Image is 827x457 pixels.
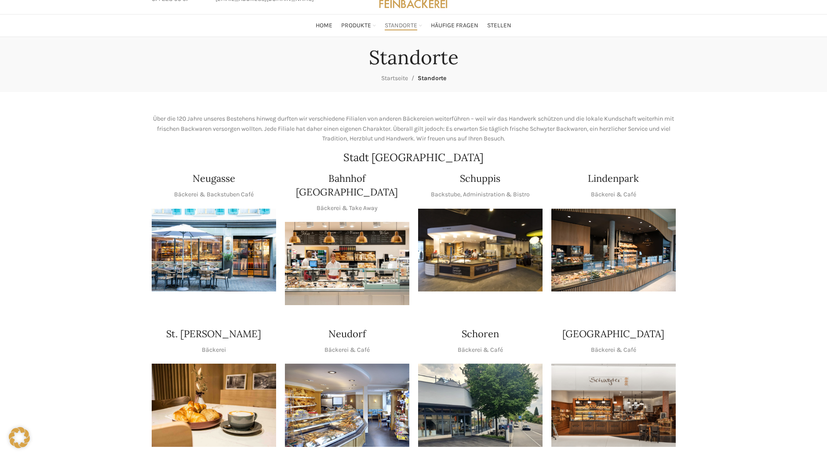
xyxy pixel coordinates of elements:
h4: Schoren [462,327,499,341]
a: Standorte [385,17,422,34]
a: Home [316,17,332,34]
img: Bahnhof St. Gallen [285,222,409,305]
img: 017-e1571925257345 [551,209,676,292]
h4: [GEOGRAPHIC_DATA] [562,327,664,341]
h4: St. [PERSON_NAME] [166,327,261,341]
div: 1 / 1 [418,364,543,447]
img: schwyter-23 [152,364,276,447]
p: Bäckerei & Café [324,345,370,355]
img: 0842cc03-b884-43c1-a0c9-0889ef9087d6 copy [418,364,543,447]
span: Home [316,22,332,30]
img: 150130-Schwyter-013 [418,209,543,292]
img: Schwyter-1800x900 [551,364,676,447]
a: Produkte [341,17,376,34]
div: 1 / 1 [152,209,276,292]
h2: Stadt [GEOGRAPHIC_DATA] [152,152,676,163]
div: Main navigation [147,17,680,34]
p: Bäckerei & Take Away [317,203,378,213]
h1: Standorte [369,46,459,69]
p: Bäckerei & Café [591,190,636,199]
span: Produkte [341,22,371,30]
span: Standorte [418,74,446,82]
h4: Schuppis [460,172,500,185]
div: 1 / 1 [285,364,409,447]
img: Neugasse [152,209,276,292]
h4: Neugasse [193,172,235,185]
p: Über die 120 Jahre unseres Bestehens hinweg durften wir verschiedene Filialen von anderen Bäckere... [152,114,676,144]
div: 1 / 1 [285,222,409,305]
h4: Neudorf [328,327,366,341]
p: Bäckerei & Café [458,345,503,355]
span: Standorte [385,22,417,30]
span: Häufige Fragen [431,22,478,30]
img: Neudorf_1 [285,364,409,447]
div: 1 / 1 [152,364,276,447]
a: Häufige Fragen [431,17,478,34]
p: Bäckerei [202,345,226,355]
h4: Lindenpark [588,172,639,185]
div: 1 / 1 [551,209,676,292]
a: Startseite [381,74,408,82]
a: Stellen [487,17,511,34]
div: 1 / 1 [551,364,676,447]
div: 1 / 1 [418,209,543,292]
h4: Bahnhof [GEOGRAPHIC_DATA] [285,172,409,199]
p: Backstube, Administration & Bistro [431,190,530,199]
span: Stellen [487,22,511,30]
p: Bäckerei & Backstuben Café [174,190,254,199]
p: Bäckerei & Café [591,345,636,355]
